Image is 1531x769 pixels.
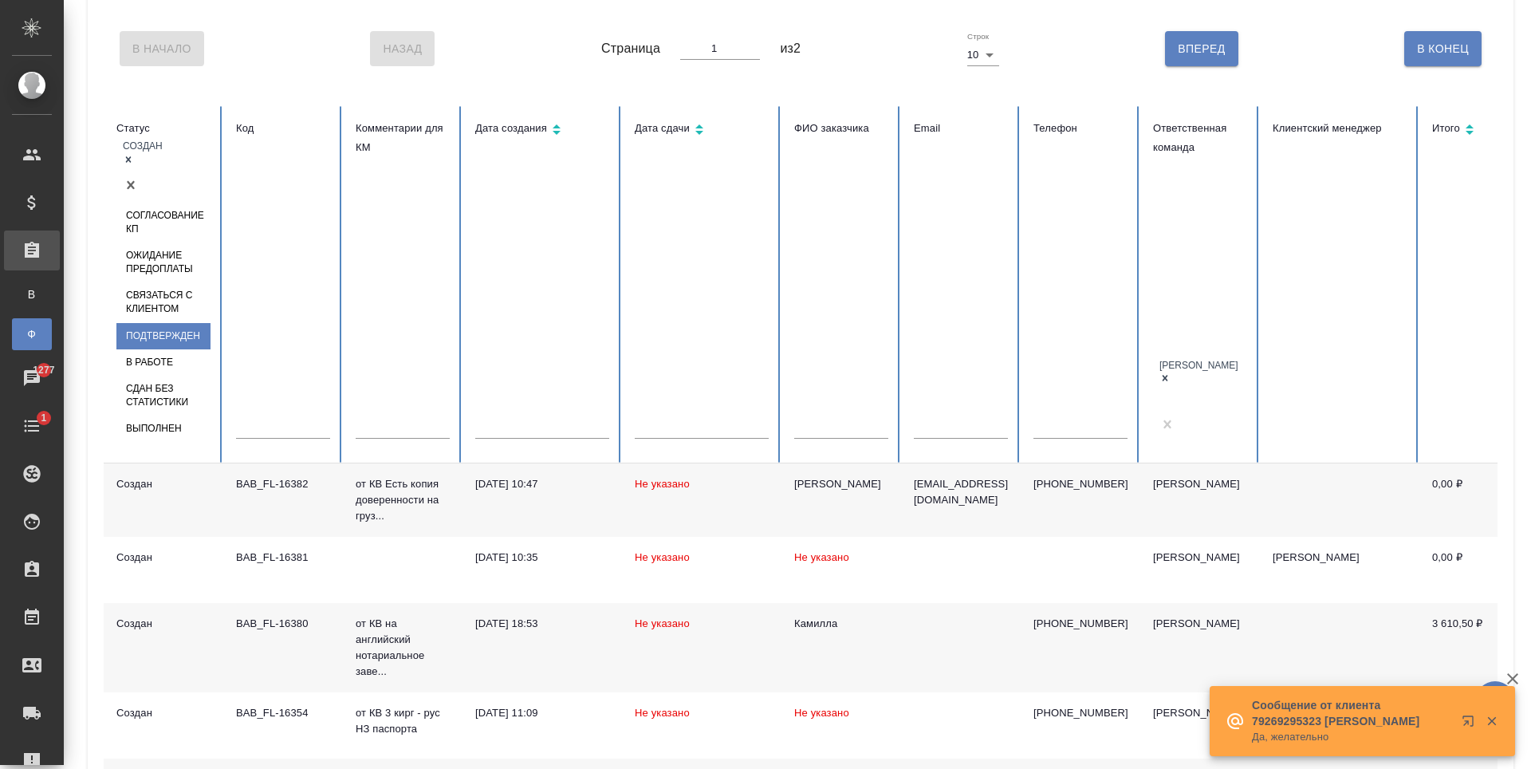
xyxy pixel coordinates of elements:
div: [PERSON_NAME] [1153,476,1247,492]
span: Не указано [635,478,690,490]
span: В [20,286,44,302]
div: BAB_FL-16382 [236,476,330,492]
p: Сообщение от клиента 79269295323 [PERSON_NAME] [1252,697,1451,729]
div: [PERSON_NAME] [1153,616,1247,632]
div: [PERSON_NAME] [794,476,888,492]
button: Открыть в новой вкладке [1452,705,1490,743]
button: В Конец [1404,31,1482,66]
span: Не указано [635,617,690,629]
div: BAB_FL-16380 [236,616,330,632]
div: Согласование КП [116,203,211,243]
div: BAB_FL-16354 [236,705,330,721]
div: [PERSON_NAME] [1153,705,1247,721]
div: Ожидание предоплаты [116,243,211,282]
div: ФИО заказчика [794,119,888,138]
div: Клиентский менеджер [1273,119,1407,138]
a: 1277 [4,358,60,398]
div: Создан [116,705,211,721]
div: Ответственная команда [1153,119,1247,157]
div: Создан [116,476,211,492]
div: 10 [967,44,999,66]
div: Комментарии для КМ [356,119,450,157]
button: Вперед [1165,31,1238,66]
div: [DATE] 11:09 [475,705,609,721]
p: [PHONE_NUMBER] [1033,705,1128,721]
p: от КВ 3 кирг - рус НЗ паспорта [356,705,450,737]
a: 1 [4,406,60,446]
span: Не указано [635,707,690,719]
div: [DATE] 10:35 [475,550,609,566]
div: [PERSON_NAME] [1153,550,1247,566]
span: Вперед [1178,39,1225,59]
span: 1 [31,410,56,426]
div: [DATE] 10:47 [475,476,609,492]
div: Код [236,119,330,138]
a: В [12,278,52,310]
button: Закрыть [1475,714,1508,728]
label: Строк [967,33,989,41]
div: Подтвержден [116,323,211,349]
div: Создан [116,616,211,632]
div: Телефон [1033,119,1128,138]
p: [EMAIL_ADDRESS][DOMAIN_NAME] [914,476,1008,508]
span: Страница [601,39,660,58]
div: Сортировка [475,119,609,142]
div: [DATE] 18:53 [475,616,609,632]
a: Ф [12,318,52,350]
div: Сортировка [1432,119,1526,142]
span: Не указано [794,551,849,563]
span: из 2 [780,39,801,58]
p: [PHONE_NUMBER] [1033,616,1128,632]
div: Статус [116,119,211,138]
div: [PERSON_NAME] [1159,359,1238,373]
div: Email [914,119,1008,138]
span: Не указано [635,551,690,563]
p: от КВ на английский нотариальное заве... [356,616,450,680]
p: [PHONE_NUMBER] [1033,476,1128,492]
td: [PERSON_NAME] [1260,537,1419,603]
span: 1277 [23,362,64,378]
p: от КВ Есть копия доверенности на груз... [356,476,450,524]
div: BAB_FL-16381 [236,550,330,566]
button: 🙏 [1475,681,1515,721]
div: Создан [116,550,211,566]
span: Ф [20,326,44,342]
div: Связаться с клиентом [116,282,211,322]
p: Да, желательно [1252,729,1451,745]
span: Не указано [794,707,849,719]
div: Сортировка [635,119,769,142]
div: В работе [116,349,211,376]
div: Камилла [794,616,888,632]
div: Выполнен [116,416,211,442]
span: В Конец [1417,39,1469,59]
div: Создан [123,140,163,153]
div: Сдан без статистики [116,376,211,416]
